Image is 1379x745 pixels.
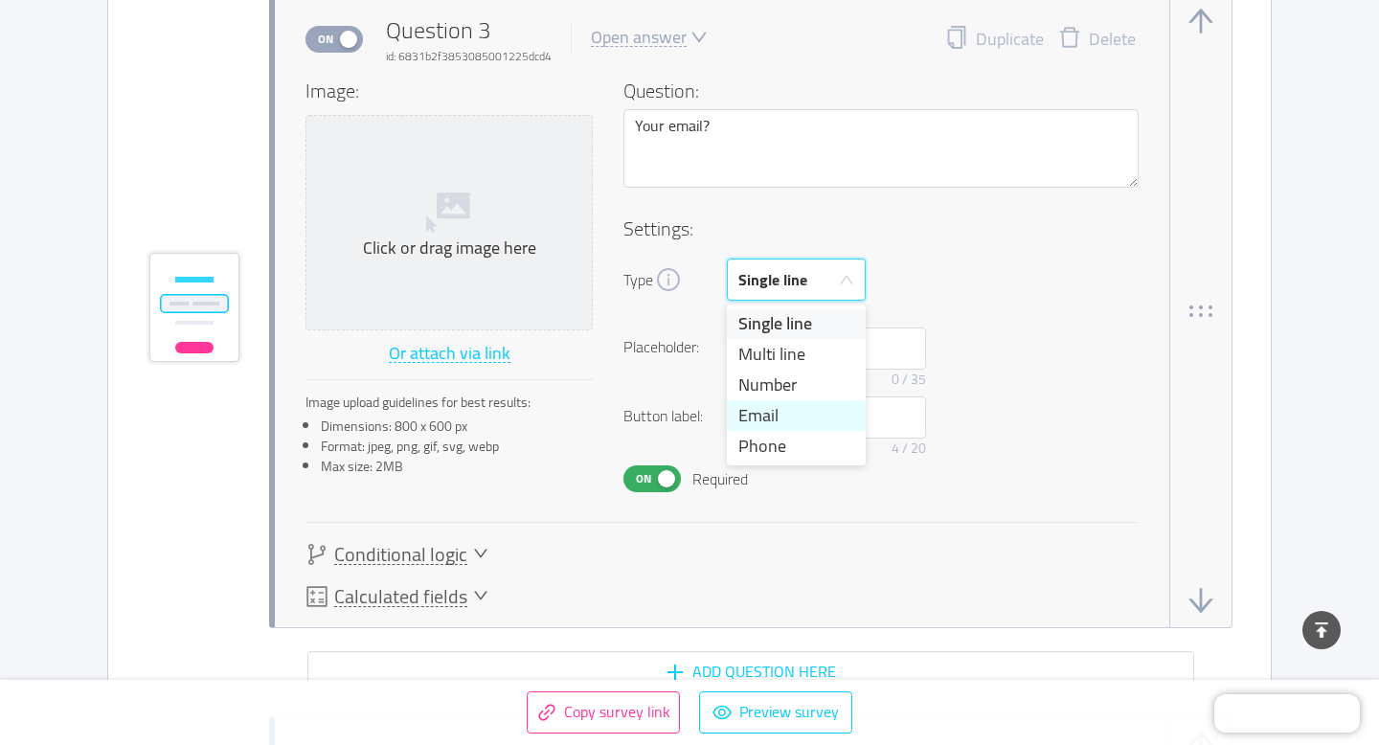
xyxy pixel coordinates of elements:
h4: Settings: [623,214,1139,243]
li: Multi line [727,339,866,370]
div: 0 / 35 [892,370,926,390]
button: icon: linkCopy survey link [527,691,680,734]
span: Button label: [623,396,715,465]
span: On [312,27,339,52]
i: icon: calculator [305,585,328,608]
li: Phone [727,431,866,462]
i: icon: info-circle [657,268,680,291]
span: Conditional logic [334,545,467,565]
span: Question: [623,73,699,108]
div: Open answer [591,29,687,47]
button: Or attach via link [388,338,511,369]
div: Click or drag image here [314,237,584,260]
i: icon: down [839,272,854,289]
div: 4 / 20 [892,439,926,459]
i: icon: down [473,546,488,563]
iframe: Chatra live chat [1214,694,1360,733]
i: icon: branches [305,543,328,566]
li: Format: jpeg, png, gif, svg, webp [321,437,593,457]
div: icon: calculatorCalculated fields [305,585,488,608]
h4: Image: [305,77,593,105]
span: Type [623,268,653,291]
div: Question 3 [386,13,552,65]
span: Required [692,467,748,490]
span: On [630,466,657,491]
button: icon: plusAdd question here [307,651,1194,693]
button: icon: deleteDelete [1044,26,1150,53]
li: Email [727,400,866,431]
button: icon: arrow-up [1186,6,1216,36]
div: icon: branchesConditional logic [305,543,488,566]
div: id: 6831b2f3853085001225dcd4 [386,48,552,65]
div: Image upload guidelines for best results: [305,393,593,413]
button: icon: arrow-down [1186,585,1216,616]
i: icon: down [473,588,488,605]
div: Single line [738,260,807,300]
span: Click or drag image here [306,116,592,329]
button: icon: copyDuplicate [945,26,1044,53]
li: Number [727,370,866,400]
li: Single line [727,308,866,339]
li: Max size: 2MB [321,457,593,477]
span: Calculated fields [334,587,467,607]
li: Dimensions: 800 x 600 px [321,417,593,437]
span: Placeholder: [623,327,715,396]
button: icon: eyePreview survey [699,691,852,734]
i: icon: down [690,29,708,46]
